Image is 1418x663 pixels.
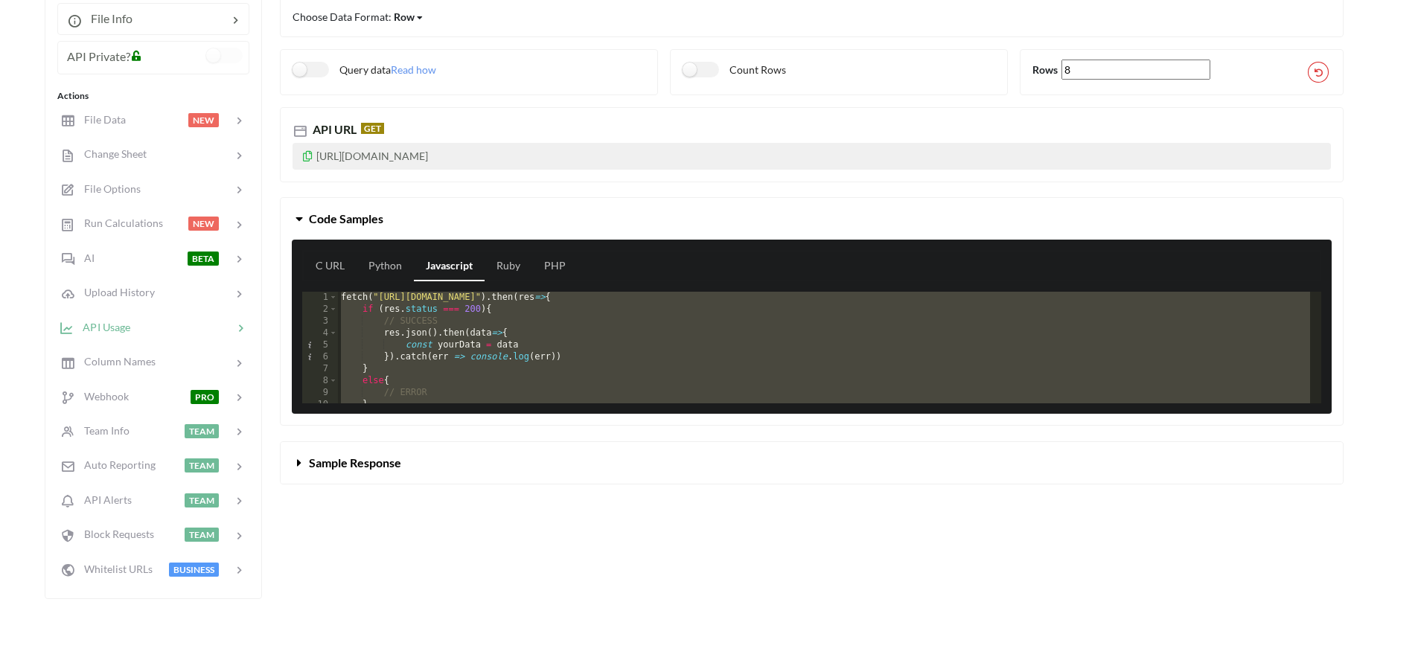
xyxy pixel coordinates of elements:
[74,320,130,333] span: API Usage
[293,143,1331,170] p: [URL][DOMAIN_NAME]
[281,442,1343,484] button: Sample Response
[302,387,338,399] div: 9
[293,10,424,23] span: Choose Data Format:
[281,198,1343,240] button: Code Samples
[67,49,130,63] span: API Private?
[302,399,338,411] div: 10
[57,89,249,103] div: Actions
[394,9,415,25] div: Row
[414,252,485,281] a: Javascript
[75,286,155,298] span: Upload History
[75,113,126,126] span: File Data
[1032,63,1058,76] b: Rows
[293,62,391,77] label: Query data
[302,351,338,363] div: 6
[188,217,219,231] span: NEW
[302,292,338,304] div: 1
[302,375,338,387] div: 8
[683,62,786,77] label: Count Rows
[485,252,532,281] a: Ruby
[75,458,156,471] span: Auto Reporting
[75,528,154,540] span: Block Requests
[188,113,219,127] span: NEW
[361,123,384,134] span: GET
[302,316,338,327] div: 3
[75,217,163,229] span: Run Calculations
[532,252,578,281] a: PHP
[169,563,219,577] span: BUSINESS
[75,252,95,264] span: AI
[357,252,414,281] a: Python
[309,211,383,225] span: Code Samples
[75,147,147,160] span: Change Sheet
[302,363,338,375] div: 7
[185,493,219,507] span: TEAM
[188,252,219,266] span: BETA
[82,11,132,25] span: File Info
[75,182,141,195] span: File Options
[309,455,401,470] span: Sample Response
[75,493,132,506] span: API Alerts
[75,424,130,437] span: Team Info
[302,327,338,339] div: 4
[75,563,153,575] span: Whitelist URLs
[302,339,338,351] div: 5
[191,390,219,404] span: PRO
[304,252,357,281] a: C URL
[185,528,219,542] span: TEAM
[310,122,357,136] span: API URL
[185,458,219,473] span: TEAM
[302,304,338,316] div: 2
[391,63,436,76] span: Read how
[75,355,156,368] span: Column Names
[185,424,219,438] span: TEAM
[75,390,129,403] span: Webhook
